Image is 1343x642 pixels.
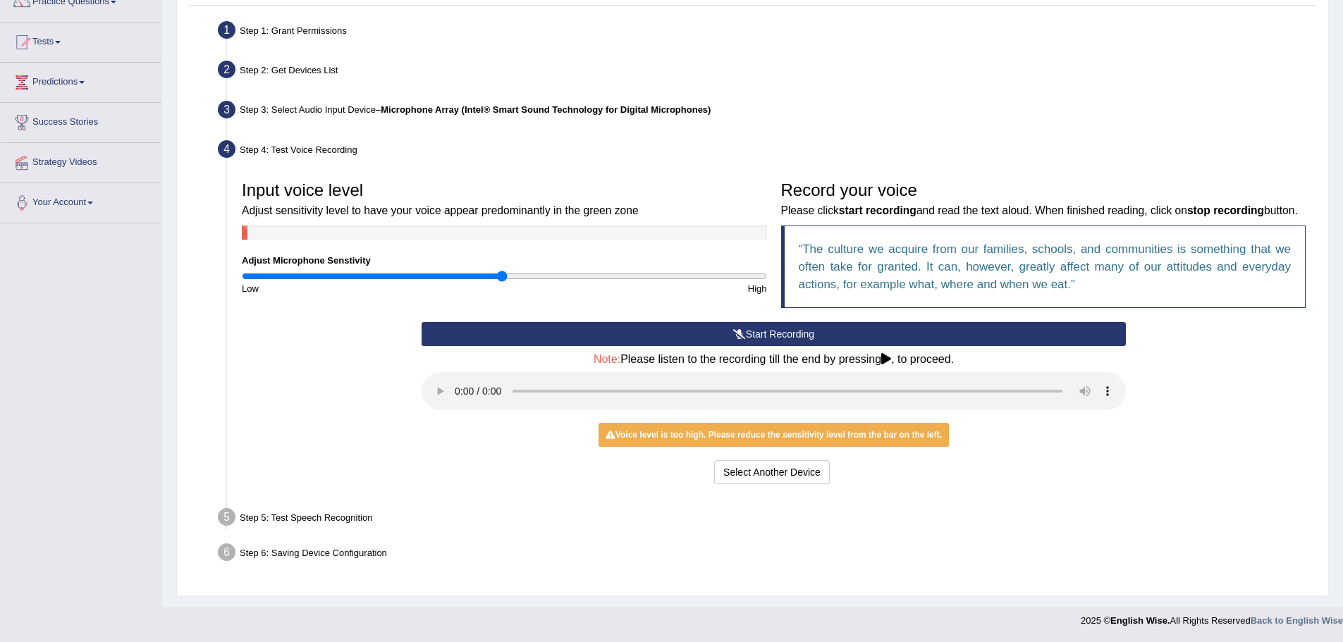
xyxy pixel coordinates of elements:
[242,204,639,216] small: Adjust sensitivity level to have your voice appear predominantly in the green zone
[1,103,161,138] a: Success Stories
[781,181,1306,218] h3: Record your voice
[235,282,504,295] div: Low
[1,143,161,178] a: Strategy Videos
[714,460,830,484] button: Select Another Device
[211,17,1322,48] div: Step 1: Grant Permissions
[381,104,711,115] b: Microphone Array (Intel® Smart Sound Technology for Digital Microphones)
[1251,615,1343,626] a: Back to English Wise
[422,353,1126,366] h4: Please listen to the recording till the end by pressing , to proceed.
[211,504,1322,535] div: Step 5: Test Speech Recognition
[211,136,1322,167] div: Step 4: Test Voice Recording
[211,539,1322,570] div: Step 6: Saving Device Configuration
[839,204,916,216] b: start recording
[594,353,620,365] span: Note:
[1,23,161,58] a: Tests
[799,242,1292,291] q: The culture we acquire from our families, schools, and communities is something that we often tak...
[242,254,371,267] label: Adjust Microphone Senstivity
[1081,607,1343,627] div: 2025 © All Rights Reserved
[211,97,1322,128] div: Step 3: Select Audio Input Device
[781,204,1298,216] small: Please click and read the text aloud. When finished reading, click on button.
[211,56,1322,87] div: Step 2: Get Devices List
[242,181,767,218] h3: Input voice level
[1,183,161,218] a: Your Account
[504,282,773,295] div: High
[1,63,161,98] a: Predictions
[599,423,949,447] div: Voice level is too high. Please reduce the sensitivity level from the bar on the left.
[1110,615,1170,626] strong: English Wise.
[422,322,1126,346] button: Start Recording
[1187,204,1264,216] b: stop recording
[376,104,711,115] span: –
